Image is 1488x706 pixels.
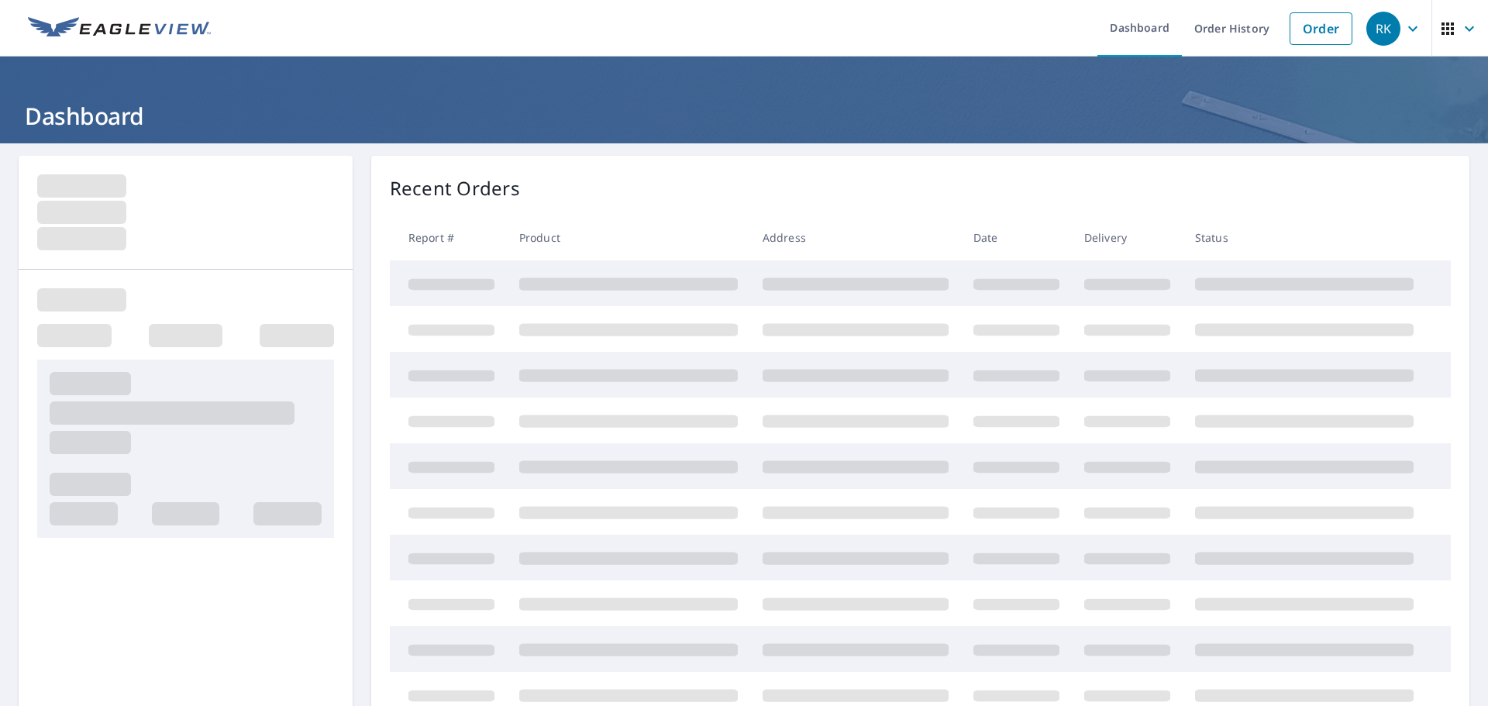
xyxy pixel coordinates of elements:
[390,174,520,202] p: Recent Orders
[1366,12,1400,46] div: RK
[19,100,1469,132] h1: Dashboard
[961,215,1072,260] th: Date
[1183,215,1426,260] th: Status
[750,215,961,260] th: Address
[1290,12,1352,45] a: Order
[28,17,211,40] img: EV Logo
[1072,215,1183,260] th: Delivery
[390,215,507,260] th: Report #
[507,215,750,260] th: Product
